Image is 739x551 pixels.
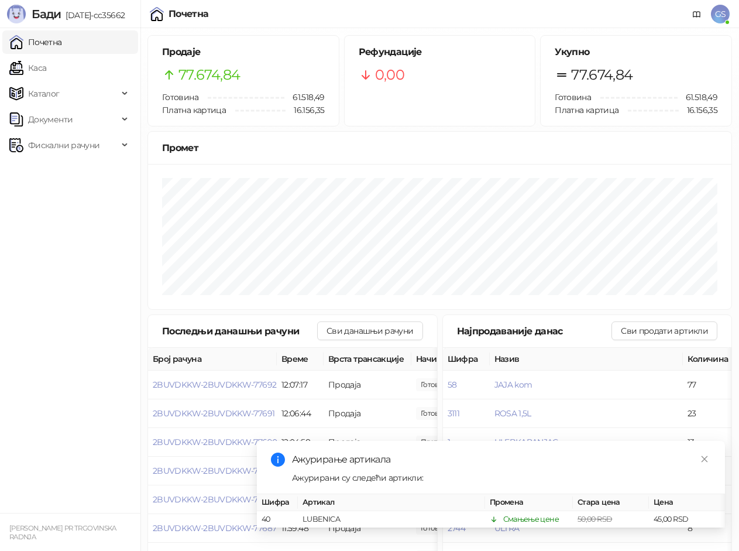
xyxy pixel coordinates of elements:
[153,494,277,505] button: 2BUVDKKW-2BUVDKKW-77688
[683,371,735,399] td: 77
[9,524,116,541] small: [PERSON_NAME] PR TRGOVINSKA RADNJA
[292,453,711,467] div: Ажурирање артикала
[271,453,285,467] span: info-circle
[153,523,276,533] button: 2BUVDKKW-2BUVDKKW-77687
[162,92,198,102] span: Готовина
[7,5,26,23] img: Logo
[359,45,521,59] h5: Рефундације
[61,10,125,20] span: [DATE]-cc35662
[9,56,46,80] a: Каса
[571,64,633,86] span: 77.674,84
[649,511,725,528] td: 45,00 RSD
[169,9,209,19] div: Почетна
[162,324,317,338] div: Последњи данашњи рачуни
[257,494,298,511] th: Шифра
[494,437,558,447] button: HLEBKARANJAC
[284,91,324,104] span: 61.518,49
[494,379,532,390] button: JAJA kom
[611,321,717,340] button: Сви продати артикли
[375,64,404,86] span: 0,00
[683,399,735,428] td: 23
[257,511,298,528] td: 40
[286,104,324,117] span: 16.156,35
[448,379,457,390] button: 58
[324,399,411,428] td: Продаја
[457,324,612,338] div: Најпродаваније данас
[411,348,528,371] th: Начини плаћања
[443,348,490,371] th: Шифра
[490,348,683,371] th: Назив
[700,455,709,463] span: close
[317,321,422,340] button: Сви данашњи рачуни
[573,494,649,511] th: Стара цена
[649,494,725,511] th: Цена
[448,408,459,419] button: 3111
[28,82,60,105] span: Каталог
[698,453,711,466] a: Close
[688,5,706,23] a: Документација
[324,348,411,371] th: Врста трансакције
[416,378,456,391] span: 445,00
[324,371,411,399] td: Продаја
[277,399,324,428] td: 12:06:44
[298,511,485,528] td: LUBENICA
[555,105,618,115] span: Платна картица
[555,92,591,102] span: Готовина
[28,108,73,131] span: Документи
[9,30,62,54] a: Почетна
[578,515,612,523] span: 50,00 RSD
[503,514,559,525] div: Смањење цене
[448,437,450,447] button: 1
[416,407,456,420] span: 506,46
[292,471,711,484] div: Ажурирани су следећи артикли:
[162,45,325,59] h5: Продаје
[178,64,240,86] span: 77.674,84
[277,428,324,457] td: 12:04:58
[711,5,730,23] span: GS
[148,348,277,371] th: Број рачуна
[32,7,61,21] span: Бади
[494,408,531,419] button: ROSA 1,5L
[298,494,485,511] th: Артикал
[153,379,276,390] button: 2BUVDKKW-2BUVDKKW-77692
[28,134,99,157] span: Фискални рачуни
[679,104,717,117] span: 16.156,35
[277,371,324,399] td: 12:07:17
[162,105,226,115] span: Платна картица
[324,428,411,457] td: Продаја
[555,45,717,59] h5: Укупно
[683,348,735,371] th: Количина
[162,141,717,155] div: Промет
[153,408,274,419] button: 2BUVDKKW-2BUVDKKW-77691
[678,91,717,104] span: 61.518,49
[485,494,573,511] th: Промена
[153,466,277,476] button: 2BUVDKKW-2BUVDKKW-77689
[153,437,277,447] button: 2BUVDKKW-2BUVDKKW-77690
[683,428,735,457] td: 13
[277,348,324,371] th: Време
